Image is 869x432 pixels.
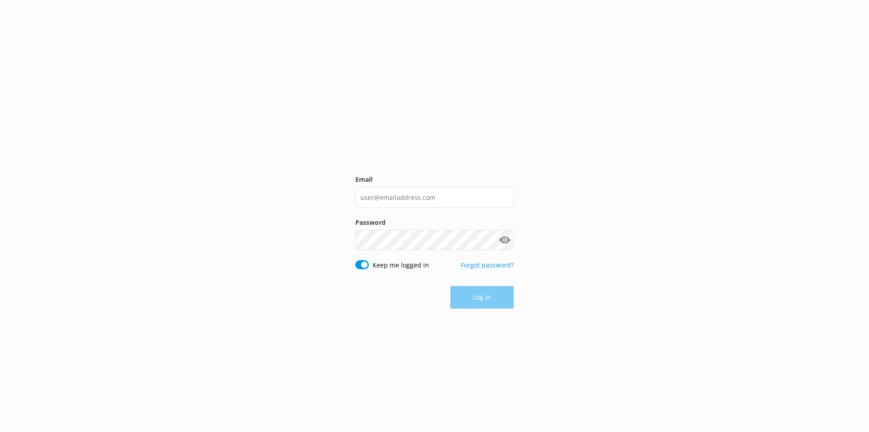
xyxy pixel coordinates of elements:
input: user@emailaddress.com [355,187,514,208]
label: Keep me logged in [372,260,429,270]
label: Password [355,218,514,228]
a: Forgot password? [461,261,514,269]
button: Show password [496,231,514,249]
label: Email [355,175,514,184]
